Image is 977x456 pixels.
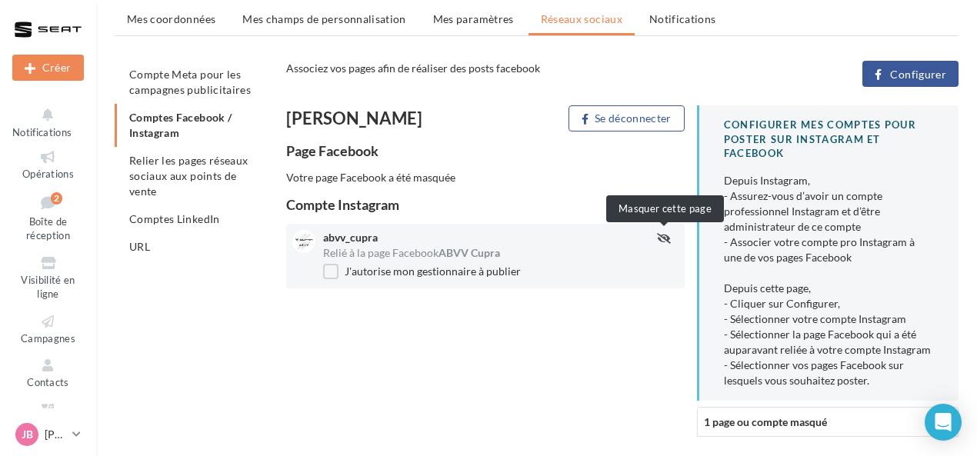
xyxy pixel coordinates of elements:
[323,245,679,261] div: Relié à la page Facebook
[724,173,934,388] div: Depuis Instagram, - Assurez-vous d’avoir un compte professionnel Instagram et d’être administrate...
[12,354,84,391] a: Contacts
[286,110,479,127] div: [PERSON_NAME]
[12,310,84,348] a: Campagnes
[12,251,84,304] a: Visibilité en ligne
[433,12,514,25] span: Mes paramètres
[286,198,685,211] div: Compte Instagram
[286,170,685,185] div: Votre page Facebook a été masquée
[22,168,74,180] span: Opérations
[129,212,220,225] span: Comptes LinkedIn
[51,192,62,205] div: 2
[286,144,685,158] div: Page Facebook
[12,420,84,449] a: JB [PERSON_NAME]
[26,215,70,242] span: Boîte de réception
[21,274,75,301] span: Visibilité en ligne
[606,195,724,222] div: Masquer cette page
[45,427,66,442] p: [PERSON_NAME]
[890,68,946,81] span: Configurer
[129,68,251,96] span: Compte Meta pour les campagnes publicitaires
[323,231,378,244] span: abvv_cupra
[12,55,84,81] div: Nouvelle campagne
[12,189,84,245] a: Boîte de réception2
[27,376,69,388] span: Contacts
[569,105,685,131] button: Se déconnecter
[724,118,934,161] div: CONFIGURER MES COMPTES POUR POSTER sur instagram et facebook
[22,427,33,442] span: JB
[925,404,962,441] div: Open Intercom Messenger
[129,240,150,253] span: URL
[438,246,500,259] span: ABVV Cupra
[242,12,406,25] span: Mes champs de personnalisation
[704,415,827,428] span: 1 page ou compte masqué
[12,126,72,138] span: Notifications
[12,398,84,436] a: Médiathèque
[129,154,248,198] span: Relier les pages réseaux sociaux aux points de vente
[862,61,959,87] button: Configurer
[12,145,84,183] a: Opérations
[649,12,716,25] span: Notifications
[21,332,75,344] span: Campagnes
[127,12,215,25] span: Mes coordonnées
[323,264,521,279] label: J'autorise mon gestionnaire à publier
[12,55,84,81] button: Créer
[286,62,540,75] span: Associez vos pages afin de réaliser des posts facebook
